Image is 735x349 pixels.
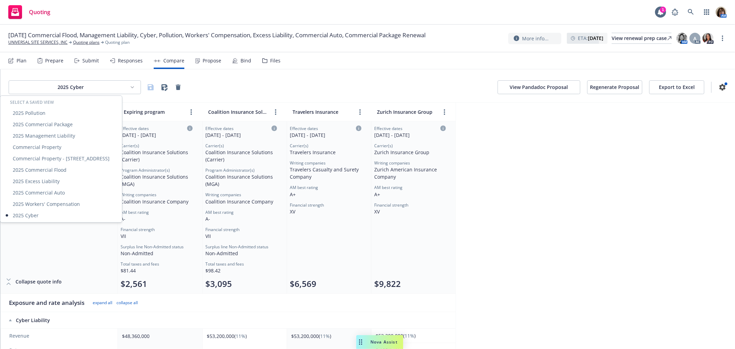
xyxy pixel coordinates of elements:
div: Commercial Property - [STREET_ADDRESS] [2,153,121,164]
div: 2025 Workers' Compensation [2,198,121,210]
div: 2025 Pollution [2,107,121,119]
div: View renewal prep case [612,33,672,43]
div: Commercial Property [2,141,121,153]
div: 2025 Commercial Flood [2,164,121,176]
div: 2025 Excess Liability [2,176,121,187]
div: 2025 Commercial Package [2,119,121,130]
div: Select a saved view [2,97,121,107]
div: 2025 Cyber [2,210,121,221]
div: 2025 Commercial Auto [2,187,121,198]
div: 2025 Management Liability [2,130,121,141]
